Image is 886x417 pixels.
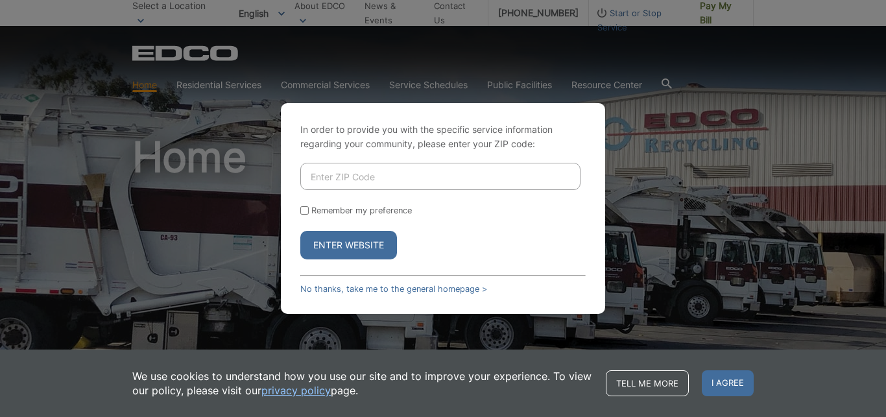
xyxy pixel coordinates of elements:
[311,206,412,215] label: Remember my preference
[702,370,754,396] span: I agree
[606,370,689,396] a: Tell me more
[300,231,397,259] button: Enter Website
[261,383,331,398] a: privacy policy
[300,284,487,294] a: No thanks, take me to the general homepage >
[300,163,581,190] input: Enter ZIP Code
[300,123,586,151] p: In order to provide you with the specific service information regarding your community, please en...
[132,369,593,398] p: We use cookies to understand how you use our site and to improve your experience. To view our pol...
